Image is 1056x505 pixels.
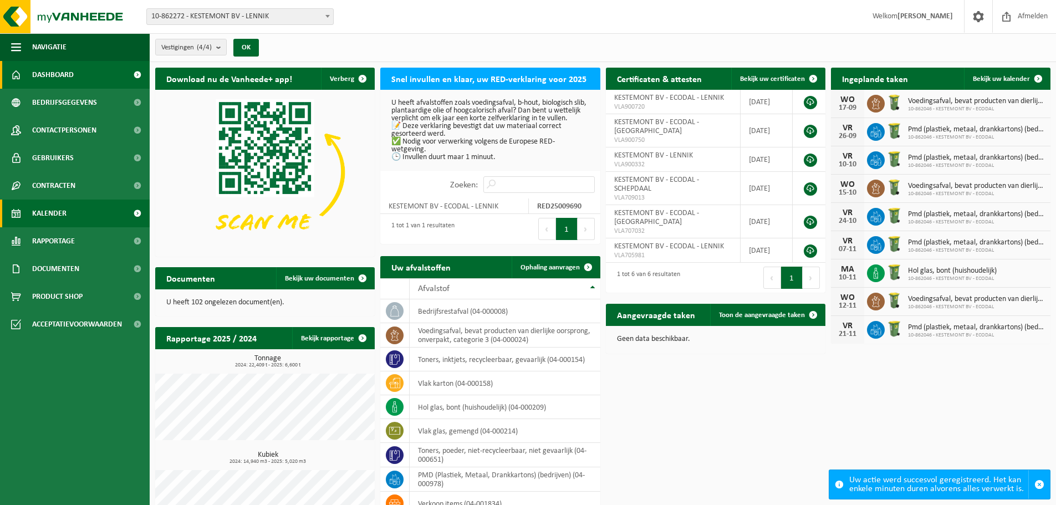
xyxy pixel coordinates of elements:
h2: Rapportage 2025 / 2024 [155,327,268,349]
button: 1 [781,267,803,289]
div: 07-11 [836,246,859,253]
span: Acceptatievoorwaarden [32,310,122,338]
div: Uw actie werd succesvol geregistreerd. Het kan enkele minuten duren alvorens alles verwerkt is. [849,470,1028,499]
span: KESTEMONT BV - ECODAL - [GEOGRAPHIC_DATA] [614,118,699,135]
a: Bekijk uw kalender [964,68,1049,90]
td: [DATE] [741,205,793,238]
span: Product Shop [32,283,83,310]
span: VLA705981 [614,251,732,260]
span: 10-862046 - KESTEMONT BV - ECODAL [908,247,1045,254]
span: Pmd (plastiek, metaal, drankkartons) (bedrijven) [908,323,1045,332]
img: WB-0240-HPE-GN-50 [885,234,904,253]
div: 12-11 [836,302,859,310]
td: [DATE] [741,90,793,114]
label: Zoeken: [450,181,478,190]
td: bedrijfsrestafval (04-000008) [410,299,600,323]
span: Dashboard [32,61,74,89]
span: 10-862046 - KESTEMONT BV - ECODAL [908,304,1045,310]
span: VLA709013 [614,193,732,202]
count: (4/4) [197,44,212,51]
td: PMD (Plastiek, Metaal, Drankkartons) (bedrijven) (04-000978) [410,467,600,492]
h2: Aangevraagde taken [606,304,706,325]
span: Voedingsafval, bevat producten van dierlijke oorsprong, onverpakt, categorie 3 [908,97,1045,106]
img: WB-0240-HPE-GN-50 [885,150,904,169]
span: 10-862046 - KESTEMONT BV - ECODAL [908,276,997,282]
td: [DATE] [741,172,793,205]
div: 1 tot 1 van 1 resultaten [386,217,455,241]
div: WO [836,293,859,302]
div: 1 tot 6 van 6 resultaten [611,266,680,290]
div: VR [836,152,859,161]
td: [DATE] [741,147,793,172]
span: 10-862046 - KESTEMONT BV - ECODAL [908,106,1045,113]
td: toners, inktjets, recycleerbaar, gevaarlijk (04-000154) [410,348,600,371]
h3: Kubiek [161,451,375,465]
p: U heeft afvalstoffen zoals voedingsafval, b-hout, biologisch slib, plantaardige olie of hoogcalor... [391,99,589,161]
img: WB-0240-HPE-GN-50 [885,121,904,140]
button: OK [233,39,259,57]
div: 21-11 [836,330,859,338]
img: WB-0140-HPE-GN-50 [885,178,904,197]
h2: Ingeplande taken [831,68,919,89]
h3: Tonnage [161,355,375,368]
span: Bekijk uw certificaten [740,75,805,83]
td: KESTEMONT BV - ECODAL - LENNIK [380,198,528,214]
span: Navigatie [32,33,67,61]
span: 10-862272 - KESTEMONT BV - LENNIK [146,8,334,25]
span: 10-862272 - KESTEMONT BV - LENNIK [147,9,333,24]
span: KESTEMONT BV - ECODAL - LENNIK [614,94,724,102]
span: VLA900332 [614,160,732,169]
td: [DATE] [741,114,793,147]
div: 26-09 [836,132,859,140]
span: KESTEMONT BV - ECODAL - [GEOGRAPHIC_DATA] [614,209,699,226]
strong: RED25009690 [537,202,581,211]
div: MA [836,265,859,274]
img: WB-0140-HPE-GN-50 [885,93,904,112]
h2: Documenten [155,267,226,289]
span: Bekijk uw documenten [285,275,354,282]
div: 17-09 [836,104,859,112]
span: Gebruikers [32,144,74,172]
button: Verberg [321,68,374,90]
span: 2024: 14,940 m3 - 2025: 5,020 m3 [161,459,375,465]
div: 10-10 [836,161,859,169]
span: Ophaling aanvragen [521,264,580,271]
td: [DATE] [741,238,793,263]
span: Hol glas, bont (huishoudelijk) [908,267,997,276]
span: Documenten [32,255,79,283]
a: Bekijk rapportage [292,327,374,349]
a: Bekijk uw documenten [276,267,374,289]
h2: Snel invullen en klaar, uw RED-verklaring voor 2025 [380,68,598,89]
img: WB-0240-HPE-GN-50 [885,206,904,225]
span: 10-862046 - KESTEMONT BV - ECODAL [908,219,1045,226]
td: vlak glas, gemengd (04-000214) [410,419,600,443]
span: Afvalstof [418,284,450,293]
span: Pmd (plastiek, metaal, drankkartons) (bedrijven) [908,210,1045,219]
h2: Download nu de Vanheede+ app! [155,68,303,89]
span: 10-862046 - KESTEMONT BV - ECODAL [908,162,1045,169]
h2: Uw afvalstoffen [380,256,462,278]
h2: Certificaten & attesten [606,68,713,89]
div: VR [836,124,859,132]
span: Vestigingen [161,39,212,56]
span: 10-862046 - KESTEMONT BV - ECODAL [908,332,1045,339]
span: VLA900750 [614,136,732,145]
strong: [PERSON_NAME] [897,12,953,21]
span: Rapportage [32,227,75,255]
span: Contactpersonen [32,116,96,144]
a: Ophaling aanvragen [512,256,599,278]
span: Bekijk uw kalender [973,75,1030,83]
td: toners, poeder, niet-recycleerbaar, niet gevaarlijk (04-000651) [410,443,600,467]
span: VLA900720 [614,103,732,111]
span: Bedrijfsgegevens [32,89,97,116]
button: Next [578,218,595,240]
button: Previous [538,218,556,240]
span: Toon de aangevraagde taken [719,312,805,319]
span: Verberg [330,75,354,83]
span: Pmd (plastiek, metaal, drankkartons) (bedrijven) [908,238,1045,247]
div: 24-10 [836,217,859,225]
td: vlak karton (04-000158) [410,371,600,395]
button: Vestigingen(4/4) [155,39,227,55]
div: VR [836,208,859,217]
span: KESTEMONT BV - ECODAL - LENNIK [614,242,724,251]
